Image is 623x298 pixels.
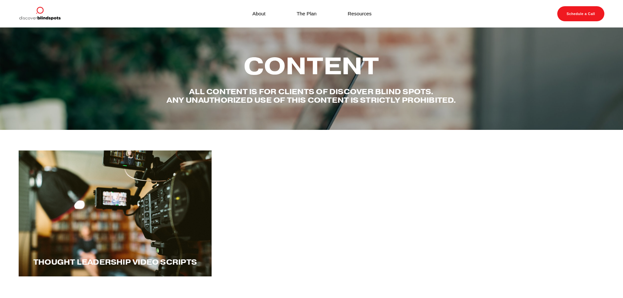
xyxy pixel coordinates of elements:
[166,53,457,79] h2: Content
[33,257,197,267] span: Thought LEadership Video Scripts
[252,9,266,18] a: About
[19,6,61,21] img: Discover Blind Spots
[297,9,317,18] a: The Plan
[348,9,372,18] a: Resources
[166,87,457,104] h4: All content is for Clients of Discover Blind spots. Any unauthorized use of this content is stric...
[479,257,536,267] span: Voice Overs
[272,257,351,267] span: One word blogs
[557,6,604,21] a: Schedule a Call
